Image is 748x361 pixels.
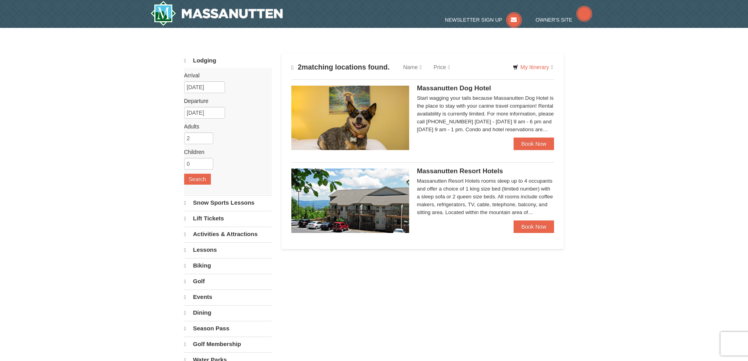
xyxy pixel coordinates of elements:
a: Book Now [514,137,554,150]
div: Start wagging your tails because Massanutten Dog Hotel is the place to stay with your canine trav... [417,94,554,134]
span: Owner's Site [536,17,572,23]
a: Lodging [184,53,272,68]
a: Massanutten Resort [150,1,283,26]
div: Massanutten Resort Hotels rooms sleep up to 4 occupants and offer a choice of 1 king size bed (li... [417,177,554,216]
img: 27428181-5-81c892a3.jpg [291,86,409,150]
a: Price [428,59,456,75]
img: 19219026-1-e3b4ac8e.jpg [291,169,409,233]
a: My Itinerary [508,61,558,73]
span: Massanutten Resort Hotels [417,167,503,175]
a: Snow Sports Lessons [184,195,272,210]
img: Massanutten Resort Logo [150,1,283,26]
a: Newsletter Sign Up [445,17,522,23]
label: Adults [184,123,266,130]
a: Season Pass [184,321,272,336]
label: Departure [184,97,266,105]
a: Activities & Attractions [184,227,272,242]
a: Dining [184,305,272,320]
a: Golf [184,274,272,289]
a: Book Now [514,220,554,233]
a: Golf Membership [184,337,272,352]
label: Children [184,148,266,156]
a: Lift Tickets [184,211,272,226]
a: Lessons [184,242,272,257]
label: Arrival [184,71,266,79]
a: Owner's Site [536,17,592,23]
a: Events [184,290,272,304]
a: Name [397,59,428,75]
a: Biking [184,258,272,273]
span: Massanutten Dog Hotel [417,84,491,92]
span: Newsletter Sign Up [445,17,502,23]
button: Search [184,174,211,185]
